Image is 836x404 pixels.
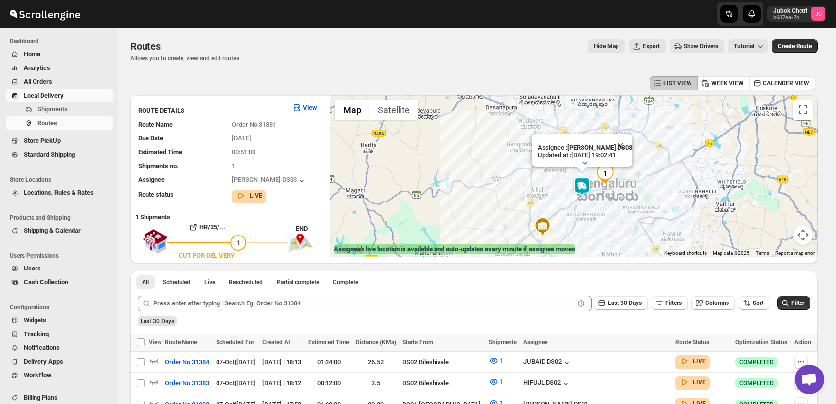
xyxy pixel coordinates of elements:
span: Configurations [10,303,113,311]
b: LIVE [693,379,706,386]
h3: ROUTE DETAILS [138,106,284,116]
span: Order No 31384 [165,357,209,367]
span: Route Name [165,339,197,346]
span: Shipping & Calendar [24,227,81,234]
button: Order No 31383 [159,375,215,391]
button: Routes [6,116,113,130]
b: HR/25/... [199,223,225,231]
p: b607ea-2b [773,15,807,21]
span: 1 [500,357,503,364]
span: Filter [791,300,804,306]
span: Routes [130,40,161,52]
p: Jubok Chetri [773,7,807,15]
button: 1 [483,353,509,369]
span: [DATE] [232,135,251,142]
span: Hide Map [594,42,619,50]
button: Map action label [588,39,625,53]
span: COMPLETED [739,379,774,387]
span: Order No 31381 [232,121,276,128]
p: Assignee : [538,144,632,151]
span: Dashboard [10,37,113,45]
button: Notifications [6,341,113,355]
span: WEEK VIEW [711,79,744,87]
div: [DATE] | 18:13 [262,357,302,367]
b: LIVE [250,192,262,199]
span: Tutorial [734,43,754,50]
button: Shipments [6,102,113,116]
div: 00:12:00 [308,378,350,388]
span: LIST VIEW [663,79,692,87]
button: All routes [136,275,155,289]
span: Widgets [24,316,46,324]
button: Filter [777,296,810,310]
span: Export [643,42,660,50]
b: [PERSON_NAME] DS03 [567,144,632,151]
span: Routes [37,119,57,127]
button: Toggle fullscreen view [793,100,813,120]
span: Sort [753,300,763,306]
div: 2.5 [356,378,397,388]
button: Cash Collection [6,275,113,289]
button: Show street map [335,100,369,120]
span: Starts From [402,339,433,346]
button: LIVE [679,356,706,366]
button: 1 [483,374,509,390]
button: Show Drivers [670,39,724,53]
span: Rescheduled [229,278,263,286]
span: Scheduled For [216,339,254,346]
span: Last 30 Days [141,318,174,325]
div: Open chat [795,365,824,394]
button: Filters [652,296,688,310]
p: Allows you to create, view and edit routes. [130,54,241,62]
span: 00:51:00 [232,148,255,156]
span: Tracking [24,330,49,337]
img: shop.svg [143,222,167,261]
span: Users [24,265,41,272]
span: Route Status [675,339,709,346]
span: Products and Shipping [10,214,113,222]
span: Assignee [138,176,165,183]
span: WorkFlow [24,371,52,379]
button: Delivery Apps [6,355,113,369]
div: 01:24:00 [308,357,350,367]
span: Assignee [523,339,547,346]
span: 1 [237,239,240,246]
span: 1 [500,378,503,385]
button: Tracking [6,327,113,341]
button: [PERSON_NAME] DS03 [232,176,307,186]
text: JC [815,11,822,17]
span: Route status [138,191,174,198]
button: Analytics [6,61,113,75]
span: Created At [262,339,290,346]
button: WEEK VIEW [697,76,750,90]
span: CALENDER VIEW [763,79,809,87]
span: Locations, Rules & Rates [24,189,94,196]
span: Due Date [138,135,163,142]
button: Map camera controls [793,225,813,245]
span: Map data ©2025 [713,250,750,256]
label: Assignee's live location is available and auto-updates every minute if assignee moves [334,244,575,254]
p: Updated at : [DATE] 19:02:41 [538,151,632,159]
div: DS02 Bileshivale [402,378,482,388]
div: OUT FOR DELIVERY [179,251,235,261]
span: Last 30 Days [608,300,642,306]
span: Home [24,50,40,58]
span: Shipments no. [138,162,179,169]
button: Export [629,39,666,53]
button: Order No 31384 [159,354,215,370]
span: Filters [665,300,682,306]
span: COMPLETED [739,358,774,366]
div: END [296,224,325,234]
button: Sort [739,296,769,310]
span: Distance (KMs) [356,339,396,346]
img: Google [332,244,365,257]
span: Scheduled [163,278,190,286]
span: Analytics [24,64,50,71]
button: LIST VIEW [650,76,698,90]
span: All Orders [24,78,52,85]
button: Locations, Rules & Rates [6,186,113,200]
button: WorkFlow [6,369,113,382]
button: Create Route [772,39,818,53]
span: Notifications [24,344,60,351]
span: Shipments [37,105,68,113]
